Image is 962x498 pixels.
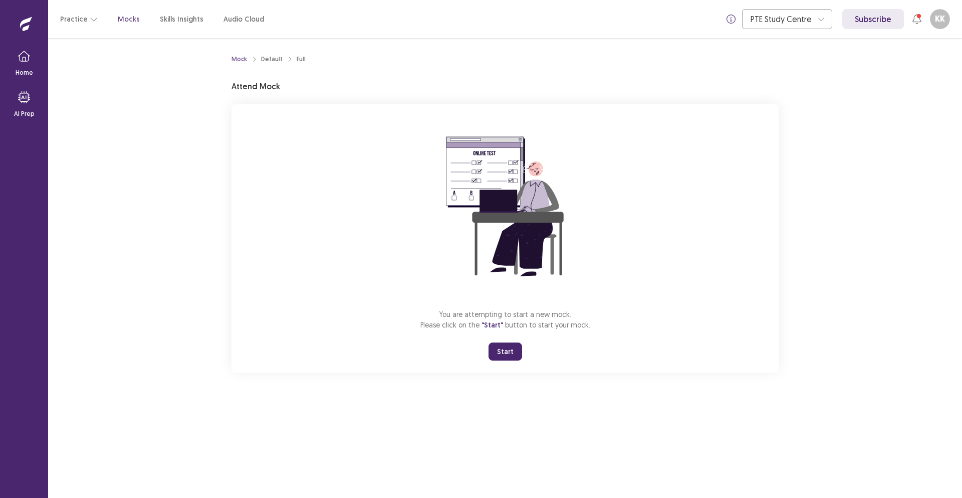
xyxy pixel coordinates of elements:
a: Mock [231,55,247,64]
div: Default [261,55,283,64]
button: Practice [60,10,98,28]
button: KK [930,9,950,29]
p: AI Prep [14,109,35,118]
div: Full [297,55,306,64]
nav: breadcrumb [231,55,306,64]
p: Attend Mock [231,80,280,92]
a: Skills Insights [160,14,203,25]
a: Subscribe [842,9,904,29]
p: Home [16,68,33,77]
a: Mocks [118,14,140,25]
button: Start [489,343,522,361]
button: info [722,10,740,28]
a: Audio Cloud [223,14,264,25]
div: PTE Study Centre [751,10,813,29]
p: You are attempting to start a new mock. Please click on the button to start your mock. [420,309,590,330]
img: attend-mock [415,116,595,297]
span: "Start" [482,320,503,329]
